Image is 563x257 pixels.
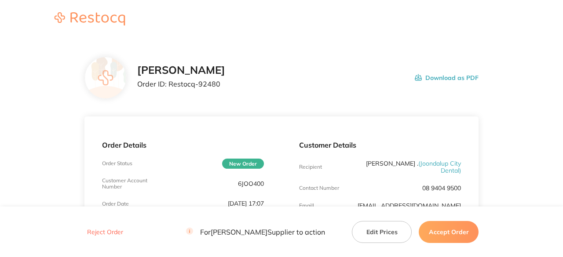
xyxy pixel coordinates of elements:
[419,221,479,243] button: Accept Order
[186,228,325,236] p: For [PERSON_NAME] Supplier to action
[46,12,134,27] a: Restocq logo
[137,64,225,76] h2: [PERSON_NAME]
[84,228,126,236] button: Reject Order
[415,64,479,91] button: Download as PDF
[422,185,461,192] p: 08 9404 9500
[102,177,156,190] p: Customer Account Number
[102,201,129,207] p: Order Date
[299,141,461,149] p: Customer Details
[238,180,264,187] p: 6JOO400
[228,200,264,207] p: [DATE] 17:07
[418,159,461,174] span: ( Joondalup City Dental )
[352,221,412,243] button: Edit Prices
[358,202,461,210] a: [EMAIL_ADDRESS][DOMAIN_NAME]
[299,203,314,209] p: Emaill
[137,80,225,88] p: Order ID: Restocq- 92480
[102,141,264,149] p: Order Details
[299,185,339,191] p: Contact Number
[222,159,264,169] span: New Order
[46,12,134,25] img: Restocq logo
[102,160,132,167] p: Order Status
[353,160,461,174] p: [PERSON_NAME] .
[299,164,322,170] p: Recipient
